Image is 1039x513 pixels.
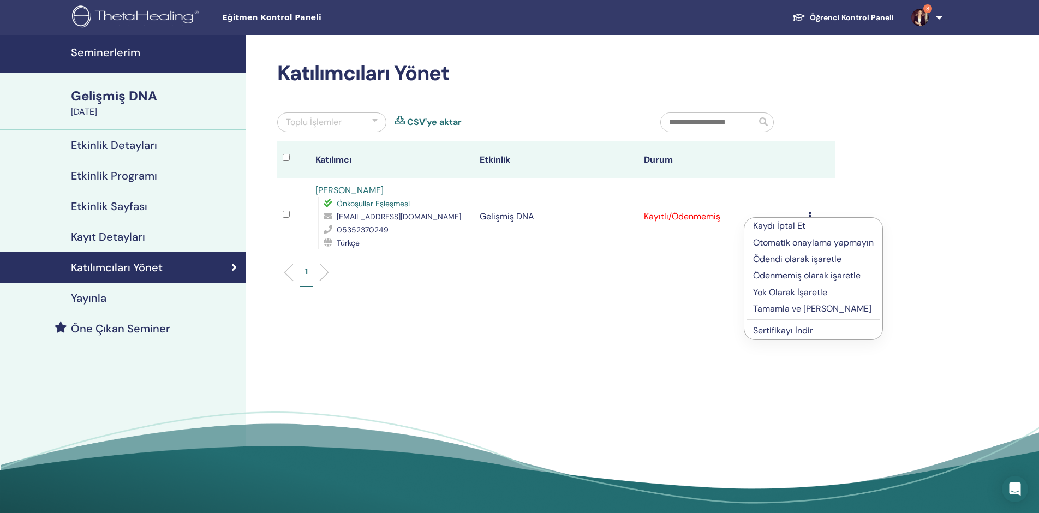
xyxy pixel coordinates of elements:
img: logo.png [72,5,202,30]
font: Ödendi olarak işaretle [753,253,841,265]
font: Öne Çıkan Seminer [71,321,170,336]
font: Etkinlik Sayfası [71,199,147,213]
font: Katılımcıları Yönet [71,260,163,275]
font: Otomatik onaylama yapmayın [753,237,874,248]
font: Etkinlik [480,154,510,165]
font: Durum [644,154,673,165]
font: Gelişmiş DNA [71,87,157,104]
font: Yayınla [71,291,106,305]
font: Etkinlik Programı [71,169,157,183]
font: Katılımcıları Yönet [277,59,449,87]
font: Kaydı İptal Et [753,220,805,231]
font: Önkoşullar Eşleşmesi [337,199,410,208]
font: CSV'ye aktar [407,116,462,128]
font: 8 [926,5,929,12]
font: Etkinlik Detayları [71,138,157,152]
font: Gelişmiş DNA [480,211,534,222]
font: 05352370249 [337,225,389,235]
font: Ödenmemiş olarak işaretle [753,270,861,281]
img: default.jpg [911,9,929,26]
font: Türkçe [337,238,360,248]
font: [EMAIL_ADDRESS][DOMAIN_NAME] [337,212,461,222]
font: [DATE] [71,106,97,117]
font: Toplu İşlemler [286,116,342,128]
font: Eğitmen Kontrol Paneli [222,13,321,22]
a: [PERSON_NAME] [315,184,384,196]
font: Katılımcı [315,154,351,165]
font: Seminerlerim [71,45,140,59]
a: Öğrenci Kontrol Paneli [784,7,903,28]
a: CSV'ye aktar [407,116,462,129]
a: Gelişmiş DNA[DATE] [64,87,246,118]
font: Yok Olarak İşaretle [753,287,827,298]
font: Öğrenci Kontrol Paneli [810,13,894,22]
a: Sertifikayı İndir [753,325,813,336]
font: Kayıt Detayları [71,230,145,244]
font: 1 [305,266,308,276]
img: graduation-cap-white.svg [792,13,805,22]
div: Intercom Messenger'ı açın [1002,476,1028,502]
font: Tamamla ve [PERSON_NAME] [753,303,871,314]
